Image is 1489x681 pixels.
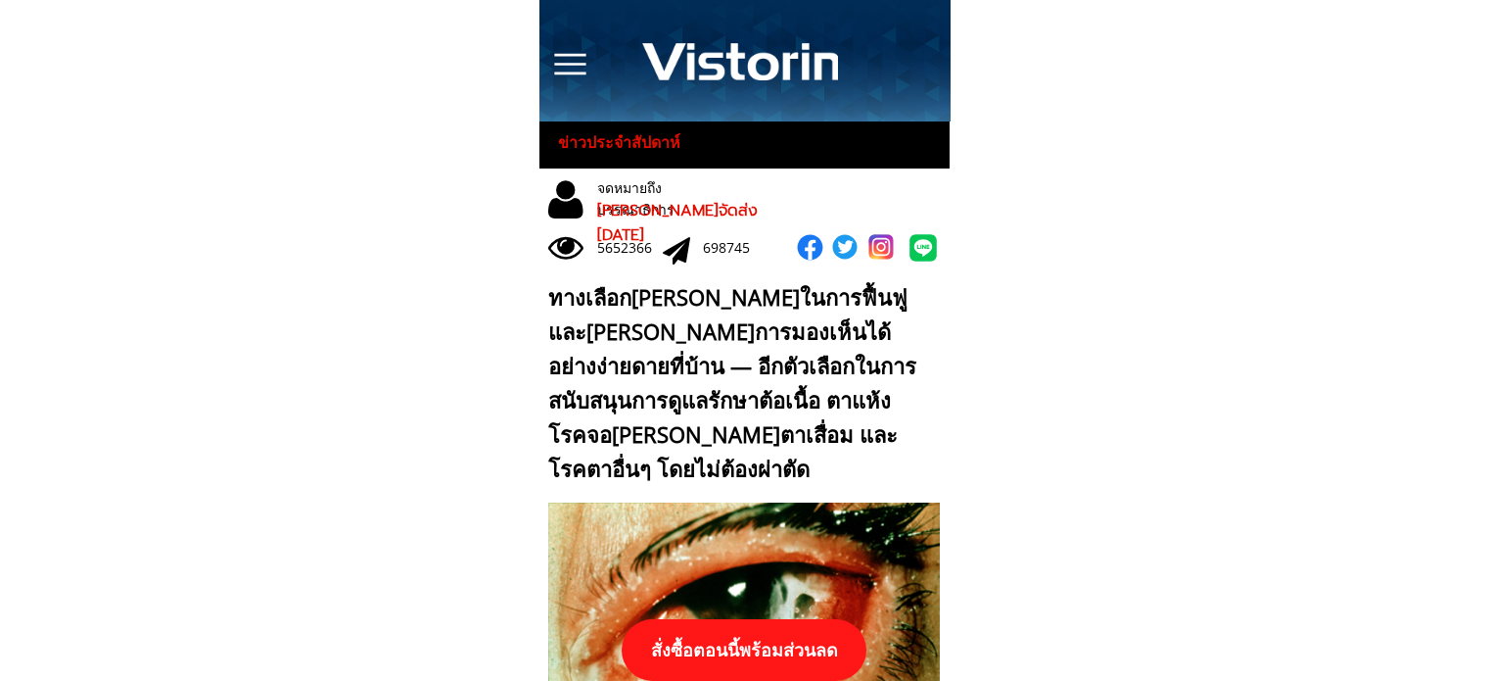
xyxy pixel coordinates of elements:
[548,280,931,487] div: ทางเลือก[PERSON_NAME]ในการฟื้นฟูและ[PERSON_NAME]การมองเห็นได้อย่างง่ายดายที่บ้าน — อีกตัวเลือกในก...
[622,619,866,681] p: สั่งซื้อตอนนี้พร้อมส่วนลด
[597,177,738,221] div: จดหมายถึงบรรณาธิการ
[558,130,698,156] h3: ข่าวประจำสัปดาห์
[703,237,768,259] div: 698745
[597,199,758,248] span: [PERSON_NAME]จัดส่ง [DATE]
[597,237,663,259] div: 5652366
